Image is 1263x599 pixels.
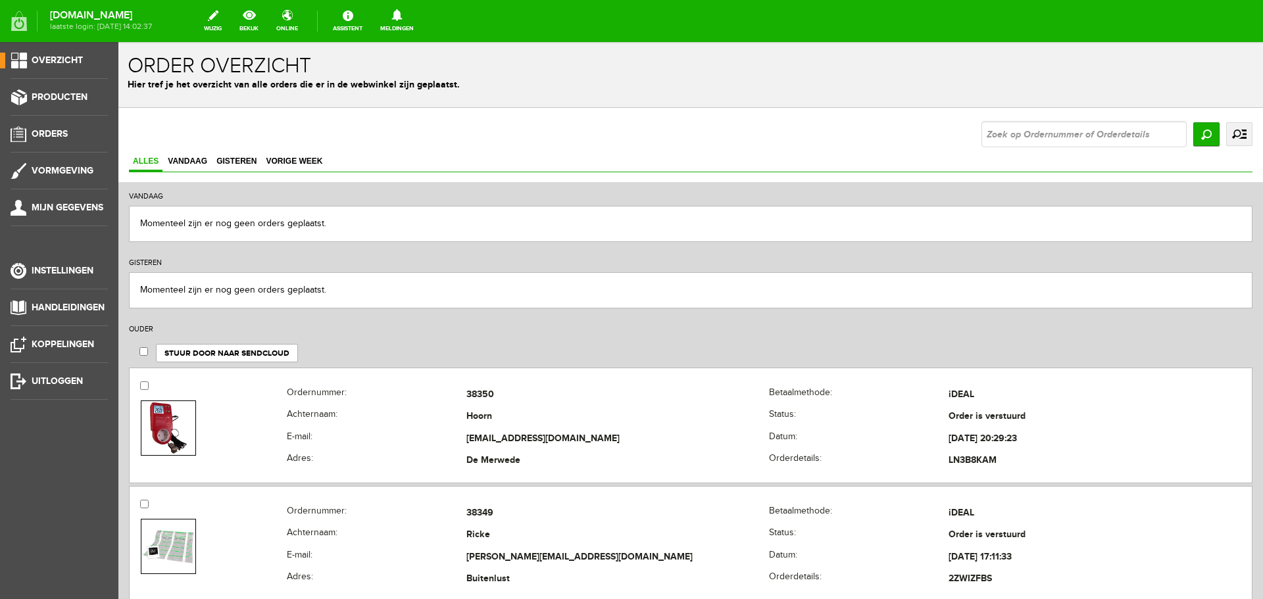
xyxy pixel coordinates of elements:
th: E-mail: [168,386,348,408]
th: Achternaam: [168,364,348,387]
span: Mijn gegevens [32,202,103,213]
th: Orderdetails: [651,408,830,431]
a: Assistent [325,7,370,36]
td: [DATE] 20:29:23 [830,386,1133,408]
div: Momenteel zijn er nog geen orders geplaatst. [11,230,1134,266]
th: E-mail: [168,504,348,527]
td: [EMAIL_ADDRESS][DOMAIN_NAME] [348,386,651,408]
a: Vandaag [45,110,93,130]
h1: Order overzicht [9,12,1135,36]
th: Datum: [651,504,830,527]
a: Stuur door naar SendCloud [37,302,180,320]
th: Ordernummer: [168,460,348,483]
h2: VANDAAG [11,140,1134,164]
img: Bekijk de order details [31,360,68,412]
th: Status: [651,364,830,387]
span: Vorige week [143,114,208,124]
span: Order is verstuurd [830,368,907,379]
th: Datum: [651,386,830,408]
h2: GISTEREN [11,206,1134,230]
th: Betaalmethode: [651,460,830,483]
span: Orders [32,128,68,139]
span: Instellingen [32,265,93,276]
td: 38349 [348,460,651,483]
a: uitgebreid zoeken [1108,80,1134,104]
a: Alles [11,110,44,130]
span: Uitloggen [32,375,83,387]
th: Status: [651,483,830,505]
td: 38350 [348,342,651,364]
th: Ordernummer: [168,342,348,364]
td: [DATE] 17:11:33 [830,504,1133,527]
td: iDEAL [830,460,1133,483]
td: 2ZWIZFBS [830,527,1133,549]
input: Zoeken [1075,80,1101,104]
span: Koppelingen [32,339,94,350]
p: Hier tref je het overzicht van alle orders die er in de webwinkel zijn geplaatst. [9,36,1135,49]
span: Vandaag [45,114,93,124]
td: Hoorn [348,364,651,387]
th: Orderdetails: [651,527,830,549]
a: wijzig [196,7,230,36]
span: Overzicht [32,55,83,66]
th: Adres: [168,408,348,431]
input: Zoek op Ordernummer of Orderdetails [863,79,1068,105]
span: Vormgeving [32,165,93,176]
span: Gisteren [94,114,142,124]
img: Bekijk de order details [24,487,76,521]
span: Order is verstuurd [830,487,907,498]
td: Buitenlust [348,527,651,549]
a: online [268,7,306,36]
span: Alles [11,114,44,124]
th: Betaalmethode: [651,342,830,364]
a: Meldingen [372,7,422,36]
span: Producten [32,91,87,103]
span: laatste login: [DATE] 14:02:37 [50,23,152,30]
a: Vorige week [143,110,208,130]
h2: OUDER [11,273,1134,297]
a: bekijk [232,7,266,36]
th: Adres: [168,527,348,549]
td: [PERSON_NAME][EMAIL_ADDRESS][DOMAIN_NAME] [348,504,651,527]
a: Gisteren [94,110,142,130]
td: iDEAL [830,342,1133,364]
td: LN3B8KAM [830,408,1133,431]
td: Ricke [348,483,651,505]
strong: [DOMAIN_NAME] [50,12,152,19]
div: Momenteel zijn er nog geen orders geplaatst. [11,164,1134,200]
td: De Merwede [348,408,651,431]
span: Handleidingen [32,302,105,313]
th: Achternaam: [168,483,348,505]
